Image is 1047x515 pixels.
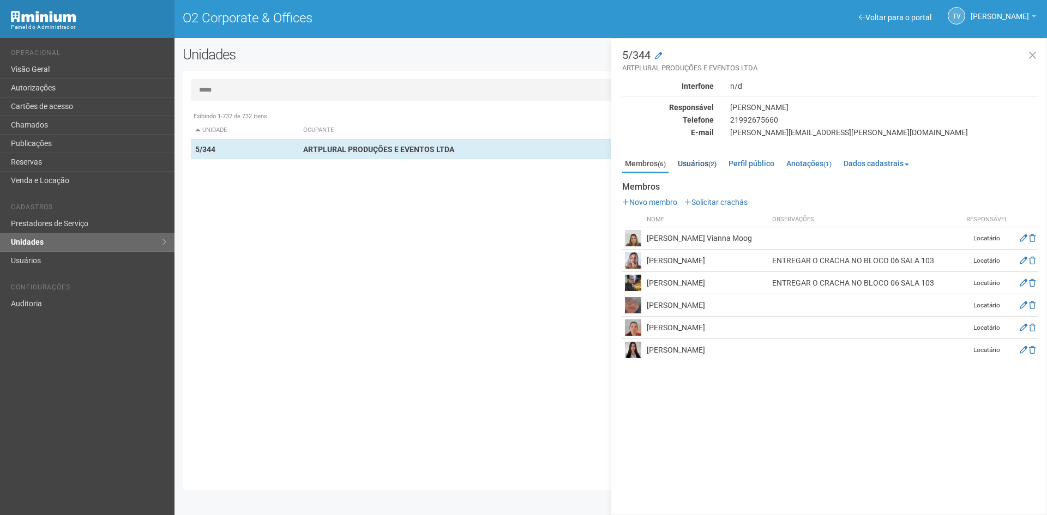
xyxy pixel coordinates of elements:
a: Editar membro [1020,301,1027,310]
a: TV [948,7,965,25]
a: [PERSON_NAME] [971,14,1036,22]
th: Unidade: activate to sort column descending [191,122,299,140]
td: [PERSON_NAME] [644,272,769,294]
th: Ocupante: activate to sort column ascending [299,122,669,140]
td: Locatário [960,339,1014,361]
td: Locatário [960,227,1014,250]
strong: ARTPLURAL PRODUÇÕES E EVENTOS LTDA [303,145,454,154]
a: Editar membro [1020,256,1027,265]
a: Voltar para o portal [859,13,931,22]
img: user.png [625,319,641,336]
td: Locatário [960,294,1014,317]
li: Operacional [11,49,166,60]
h1: O2 Corporate & Offices [183,11,603,25]
a: Excluir membro [1029,278,1036,287]
div: 21992675660 [722,115,1046,125]
a: Editar membro [1020,323,1027,332]
img: user.png [625,297,641,313]
a: Excluir membro [1029,256,1036,265]
th: Responsável [960,213,1014,227]
a: Anotações(1) [784,155,834,172]
a: Excluir membro [1029,346,1036,354]
a: Excluir membro [1029,323,1036,332]
div: Responsável [614,102,722,112]
th: Observações [769,213,959,227]
small: ARTPLURAL PRODUÇÕES E EVENTOS LTDA [622,63,1038,73]
a: Usuários(2) [675,155,719,172]
td: [PERSON_NAME] Vianna Moog [644,227,769,250]
td: [PERSON_NAME] [644,339,769,361]
td: [PERSON_NAME] [644,294,769,317]
img: user.png [625,342,641,358]
a: Editar membro [1020,346,1027,354]
td: ENTREGAR O CRACHA NO BLOCO 06 SALA 103 [769,250,959,272]
div: E-mail [614,128,722,137]
h3: 5/344 [622,50,1038,73]
a: Excluir membro [1029,301,1036,310]
div: n/d [722,81,1046,91]
li: Configurações [11,283,166,295]
strong: Membros [622,182,1038,192]
td: Locatário [960,272,1014,294]
div: Telefone [614,115,722,125]
td: [PERSON_NAME] [644,250,769,272]
div: Interfone [614,81,722,91]
img: user.png [625,252,641,269]
img: user.png [625,275,641,291]
td: [PERSON_NAME] [644,317,769,339]
a: Editar membro [1020,278,1027,287]
div: [PERSON_NAME] [722,102,1046,112]
a: Excluir membro [1029,234,1036,243]
a: Solicitar crachás [684,198,748,207]
div: Painel do Administrador [11,22,166,32]
img: user.png [625,230,641,246]
li: Cadastros [11,203,166,215]
span: Thayane Vasconcelos Torres [971,2,1029,21]
a: Editar membro [1020,234,1027,243]
div: [PERSON_NAME][EMAIL_ADDRESS][PERSON_NAME][DOMAIN_NAME] [722,128,1046,137]
td: Locatário [960,317,1014,339]
small: (6) [658,160,666,168]
strong: 5/344 [195,145,215,154]
a: Membros(6) [622,155,669,173]
a: Modificar a unidade [655,51,662,62]
td: Locatário [960,250,1014,272]
h2: Unidades [183,46,530,63]
small: (1) [823,160,832,168]
th: Nome [644,213,769,227]
a: Dados cadastrais [841,155,912,172]
td: ENTREGAR O CRACHA NO BLOCO 06 SALA 103 [769,272,959,294]
img: Minium [11,11,76,22]
small: (2) [708,160,717,168]
div: Exibindo 1-732 de 732 itens [191,112,1031,122]
a: Perfil público [726,155,777,172]
a: Novo membro [622,198,677,207]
